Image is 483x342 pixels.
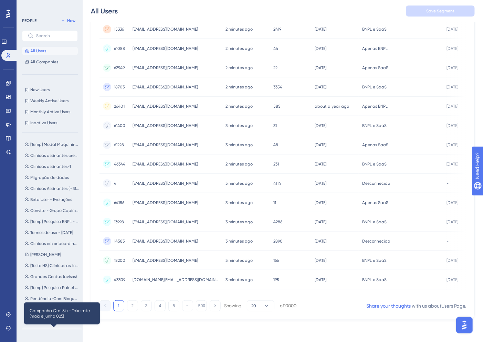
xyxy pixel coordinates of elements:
[225,85,253,89] time: 2 minutes ago
[315,239,326,244] time: [DATE]
[22,317,82,325] button: [Temp] Pesquisa Design Produto
[273,181,281,186] span: 4114
[114,277,125,282] span: 43309
[315,85,326,89] time: [DATE]
[426,8,454,14] span: Save Segment
[91,6,118,16] div: All Users
[362,142,388,148] span: Apenas SaaS
[114,84,125,90] span: 18703
[30,142,79,147] span: [Temp] Modal Maquininha
[366,303,411,309] a: Share your thoughts
[362,161,387,167] span: BNPL e SaaS
[133,200,198,205] span: [EMAIL_ADDRESS][DOMAIN_NAME]
[447,181,449,186] span: -
[362,123,387,128] span: BNPL e SaaS
[133,84,198,90] span: [EMAIL_ADDRESS][DOMAIN_NAME]
[225,27,253,32] time: 2 minutes ago
[133,181,198,186] span: [EMAIL_ADDRESS][DOMAIN_NAME]
[30,241,79,246] span: Clínicas em onboarding com interesse somente em SaaS
[168,300,179,311] button: 5
[133,46,198,51] span: [EMAIL_ADDRESS][DOMAIN_NAME]
[22,173,82,182] button: Migração de dados
[225,200,253,205] time: 3 minutes ago
[182,300,193,311] button: ⋯
[273,142,278,148] span: 48
[225,220,253,224] time: 3 minutes ago
[22,306,82,314] button: [Temp] Campanha MGM (Mai/[DATE])
[362,238,390,244] span: Desconhecido
[315,104,349,109] time: about a year ago
[22,119,78,127] button: Inactive Users
[114,200,124,205] span: 64186
[22,217,82,226] button: [Temp] Pesquisa BNPL - [DATE]
[114,219,124,225] span: 13998
[225,104,253,109] time: 2 minutes ago
[30,164,71,169] span: Clínicas assinantes-1
[30,208,79,213] span: Convite - Grupo Capim Esmeralda
[30,98,69,104] span: Weekly Active Users
[315,181,326,186] time: [DATE]
[22,228,82,237] button: Termos de uso - [DATE]
[315,220,326,224] time: [DATE]
[447,277,458,282] span: [DATE]
[141,300,152,311] button: 3
[30,219,79,224] span: [Temp] Pesquisa BNPL - [DATE]
[30,120,57,126] span: Inactive Users
[22,328,82,336] button: Campanha Oral Sin - Take rate (maio e junho 025)
[225,277,253,282] time: 3 minutes ago
[315,65,326,70] time: [DATE]
[447,104,458,109] span: [DATE]
[273,123,277,128] span: 31
[225,162,253,167] time: 2 minutes ago
[315,277,326,282] time: [DATE]
[127,300,138,311] button: 2
[30,48,46,54] span: All Users
[114,238,125,244] span: 14583
[114,258,125,263] span: 18200
[114,65,125,71] span: 62949
[30,296,79,301] span: Pendência (Com Bloqueio) (I)
[22,261,82,270] button: [Teste HS] Clínicas assinantes
[133,142,198,148] span: [EMAIL_ADDRESS][DOMAIN_NAME]
[196,300,207,311] button: 500
[113,300,124,311] button: 1
[133,258,198,263] span: [EMAIL_ADDRESS][DOMAIN_NAME]
[133,161,198,167] span: [EMAIL_ADDRESS][DOMAIN_NAME]
[133,238,198,244] span: [EMAIL_ADDRESS][DOMAIN_NAME]
[447,84,458,90] span: [DATE]
[366,302,466,310] div: with us about Users Page .
[225,258,253,263] time: 3 minutes ago
[447,142,458,148] span: [DATE]
[447,258,458,263] span: [DATE]
[362,258,387,263] span: BNPL e SaaS
[114,26,124,32] span: 15336
[22,108,78,116] button: Monthly Active Users
[133,123,198,128] span: [EMAIL_ADDRESS][DOMAIN_NAME]
[114,123,125,128] span: 61400
[224,303,241,309] div: Showing
[280,303,296,309] div: of 10000
[225,65,253,70] time: 2 minutes ago
[30,252,61,257] span: [PERSON_NAME]
[22,239,82,248] button: Clínicas em onboarding com interesse somente em SaaS
[362,84,387,90] span: BNPL e SaaS
[133,219,198,225] span: [EMAIL_ADDRESS][DOMAIN_NAME]
[22,140,82,149] button: [Temp] Modal Maquininha
[273,200,276,205] span: 11
[315,200,326,205] time: [DATE]
[273,84,282,90] span: 3354
[30,153,79,158] span: Clínicas assinantes credenciadas
[155,300,166,311] button: 4
[362,181,390,186] span: Desconhecido
[30,274,77,279] span: Grandes Contas (avisos)
[225,181,253,186] time: 3 minutes ago
[273,219,282,225] span: 4286
[247,300,274,311] button: 20
[273,161,279,167] span: 231
[30,285,79,290] span: [Temp] Pesquisa Painel de Vendas
[447,238,449,244] span: -
[30,109,70,115] span: Monthly Active Users
[22,97,78,105] button: Weekly Active Users
[133,104,198,109] span: [EMAIL_ADDRESS][DOMAIN_NAME]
